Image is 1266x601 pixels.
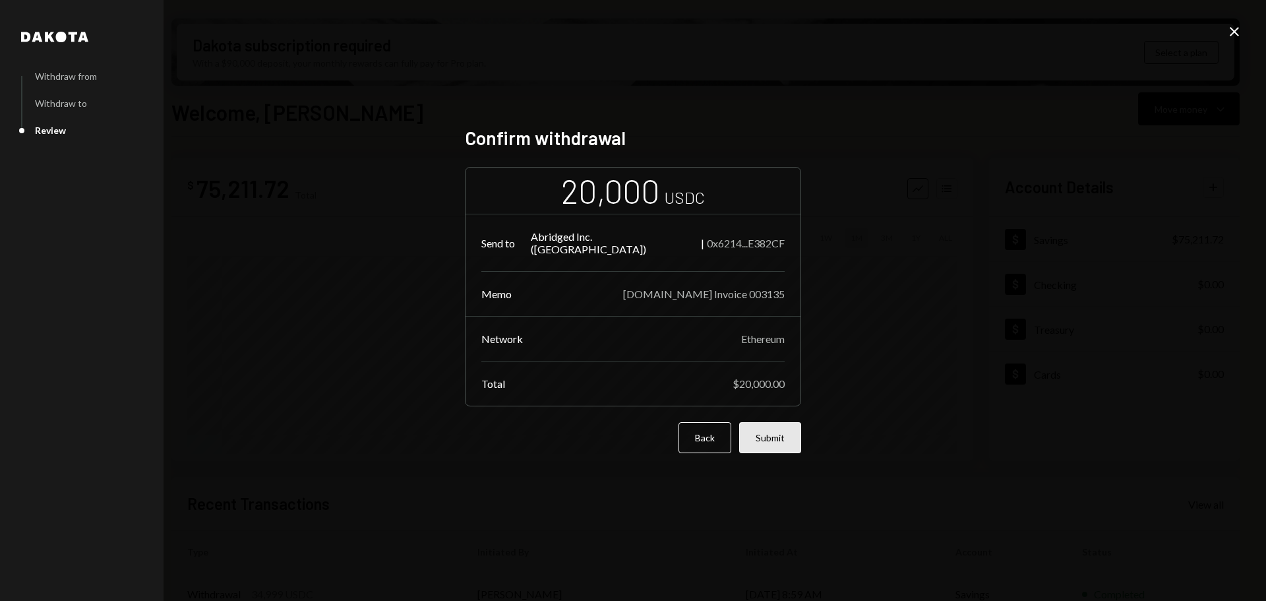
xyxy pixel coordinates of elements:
div: Withdraw from [35,71,97,82]
div: $20,000.00 [733,377,785,390]
div: USDC [665,187,705,208]
div: 20,000 [561,170,659,212]
button: Submit [739,422,801,453]
div: Total [481,377,505,390]
div: 0x6214...E382CF [707,237,785,249]
div: Withdraw to [35,98,87,109]
button: Back [678,422,731,453]
div: Memo [481,288,512,300]
div: Review [35,125,66,136]
div: Network [481,332,523,345]
div: Abridged Inc. ([GEOGRAPHIC_DATA]) [531,230,698,255]
div: Send to [481,237,515,249]
div: Ethereum [741,332,785,345]
h2: Confirm withdrawal [465,125,801,151]
div: [DOMAIN_NAME] Invoice 003135 [623,288,785,300]
div: | [701,237,704,249]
